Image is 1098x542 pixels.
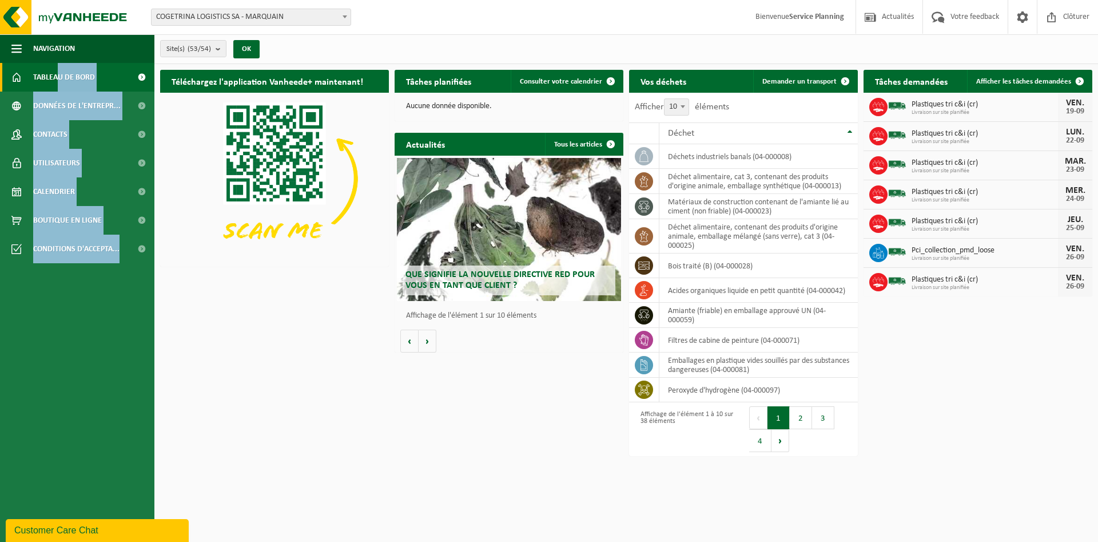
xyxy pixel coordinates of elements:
[520,78,602,85] span: Consulter votre calendrier
[912,246,1058,255] span: Pci_collection_pmd_loose
[912,109,1058,116] span: Livraison sur site planifiée
[762,78,837,85] span: Demander un transport
[635,405,738,453] div: Affichage de l'élément 1 à 10 sur 38 éléments
[665,99,689,115] span: 10
[1064,98,1087,108] div: VEN.
[1064,166,1087,174] div: 23-09
[1064,195,1087,203] div: 24-09
[397,158,621,301] a: Que signifie la nouvelle directive RED pour vous en tant que client ?
[151,9,351,26] span: COGETRINA LOGISTICS SA - MARQUAIN
[888,155,907,174] img: BL-SO-LV
[1064,137,1087,145] div: 22-09
[912,188,1058,197] span: Plastiques tri c&i (cr)
[1064,157,1087,166] div: MAR.
[659,169,858,194] td: déchet alimentaire, cat 3, contenant des produits d'origine animale, emballage synthétique (04-00...
[812,406,834,429] button: 3
[967,70,1091,93] a: Afficher les tâches demandées
[888,242,907,262] img: BL-SO-LV
[912,275,1058,284] span: Plastiques tri c&i (cr)
[912,159,1058,168] span: Plastiques tri c&i (cr)
[659,144,858,169] td: déchets industriels banals (04-000008)
[864,70,959,92] h2: Tâches demandées
[1064,224,1087,232] div: 25-09
[912,129,1058,139] span: Plastiques tri c&i (cr)
[419,330,436,353] button: Volgende
[166,41,211,58] span: Site(s)
[912,168,1058,175] span: Livraison sur site planifiée
[976,78,1071,85] span: Afficher les tâches demandées
[912,217,1058,226] span: Plastiques tri c&i (cr)
[767,406,790,429] button: 1
[1064,244,1087,254] div: VEN.
[664,98,689,116] span: 10
[668,129,694,138] span: Déchet
[659,378,858,402] td: Peroxyde d'hydrogène (04-000097)
[659,303,858,328] td: amiante (friable) en emballage approuvé UN (04-000059)
[395,133,456,155] h2: Actualités
[33,177,75,206] span: Calendrier
[659,353,858,378] td: emballages en plastique vides souillés par des substances dangereuses (04-000081)
[1064,128,1087,137] div: LUN.
[635,102,729,112] label: Afficher éléments
[1064,108,1087,116] div: 19-09
[405,270,595,290] span: Que signifie la nouvelle directive RED pour vous en tant que client ?
[912,139,1058,145] span: Livraison sur site planifiée
[33,206,102,235] span: Boutique en ligne
[1064,215,1087,224] div: JEU.
[749,429,771,452] button: 4
[33,92,121,120] span: Données de l'entrepr...
[912,284,1058,291] span: Livraison sur site planifiée
[406,312,618,320] p: Affichage de l'élément 1 sur 10 éléments
[888,271,907,291] img: BL-SO-LV
[771,429,789,452] button: Next
[749,406,767,429] button: Previous
[753,70,857,93] a: Demander un transport
[160,93,389,264] img: Download de VHEPlus App
[152,9,351,25] span: COGETRINA LOGISTICS SA - MARQUAIN
[1064,254,1087,262] div: 26-09
[912,255,1058,262] span: Livraison sur site planifiée
[888,96,907,116] img: BL-SO-LV
[33,149,80,177] span: Utilisateurs
[629,70,698,92] h2: Vos déchets
[395,70,483,92] h2: Tâches planifiées
[406,102,612,110] p: Aucune donnée disponible.
[912,100,1058,109] span: Plastiques tri c&i (cr)
[659,194,858,219] td: matériaux de construction contenant de l'amiante lié au ciment (non friable) (04-000023)
[1064,274,1087,283] div: VEN.
[33,235,120,263] span: Conditions d'accepta...
[912,197,1058,204] span: Livraison sur site planifiée
[33,120,67,149] span: Contacts
[188,45,211,53] count: (53/54)
[1064,186,1087,195] div: MER.
[659,254,858,278] td: bois traité (B) (04-000028)
[659,219,858,254] td: déchet alimentaire, contenant des produits d'origine animale, emballage mélangé (sans verre), cat...
[545,133,622,156] a: Tous les articles
[160,40,226,57] button: Site(s)(53/54)
[233,40,260,58] button: OK
[160,70,375,92] h2: Téléchargez l'application Vanheede+ maintenant!
[33,34,75,63] span: Navigation
[511,70,622,93] a: Consulter votre calendrier
[790,406,812,429] button: 2
[659,278,858,303] td: acides organiques liquide en petit quantité (04-000042)
[400,330,419,353] button: Vorige
[659,328,858,353] td: filtres de cabine de peinture (04-000071)
[888,184,907,203] img: BL-SO-LV
[1064,283,1087,291] div: 26-09
[888,125,907,145] img: BL-SO-LV
[33,63,95,92] span: Tableau de bord
[789,13,844,21] strong: Service Planning
[888,213,907,232] img: BL-SO-LV
[6,517,191,542] iframe: chat widget
[912,226,1058,233] span: Livraison sur site planifiée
